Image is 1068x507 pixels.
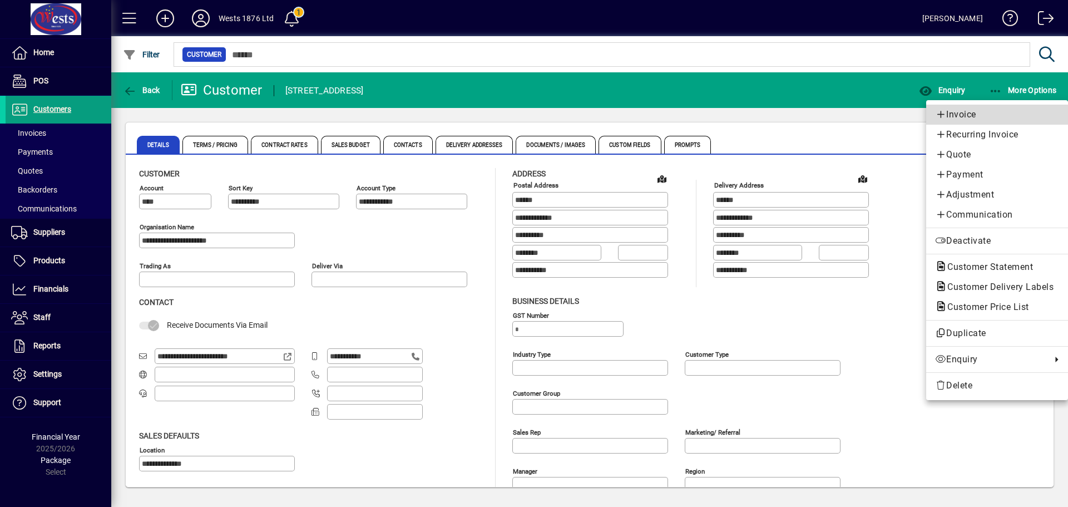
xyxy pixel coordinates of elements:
span: Deactivate [935,234,1059,248]
span: Enquiry [935,353,1046,366]
span: Delete [935,379,1059,392]
button: Deactivate customer [926,231,1068,251]
span: Payment [935,168,1059,181]
span: Communication [935,208,1059,221]
span: Invoice [935,108,1059,121]
span: Recurring Invoice [935,128,1059,141]
span: Duplicate [935,327,1059,340]
span: Adjustment [935,188,1059,201]
span: Quote [935,148,1059,161]
span: Customer Delivery Labels [935,282,1059,292]
span: Customer Statement [935,262,1039,272]
span: Customer Price List [935,302,1035,312]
